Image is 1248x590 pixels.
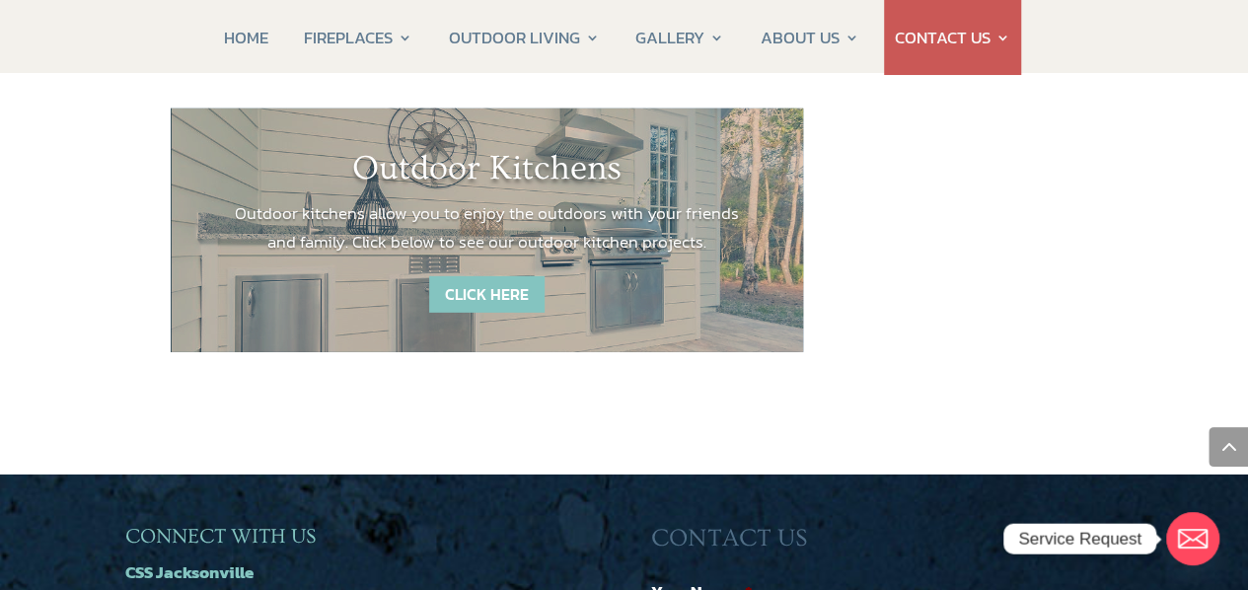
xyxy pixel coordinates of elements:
[125,525,316,548] span: CONNECT WITH US
[429,276,545,313] a: CLICK HERE
[230,148,745,199] h1: Outdoor Kitchens
[1166,512,1219,565] a: Email
[230,199,745,257] p: Outdoor kitchens allow you to enjoy the outdoors with your friends and family. Click below to see...
[125,559,254,585] a: CSS Jacksonville
[651,524,1123,563] h3: CONTACT US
